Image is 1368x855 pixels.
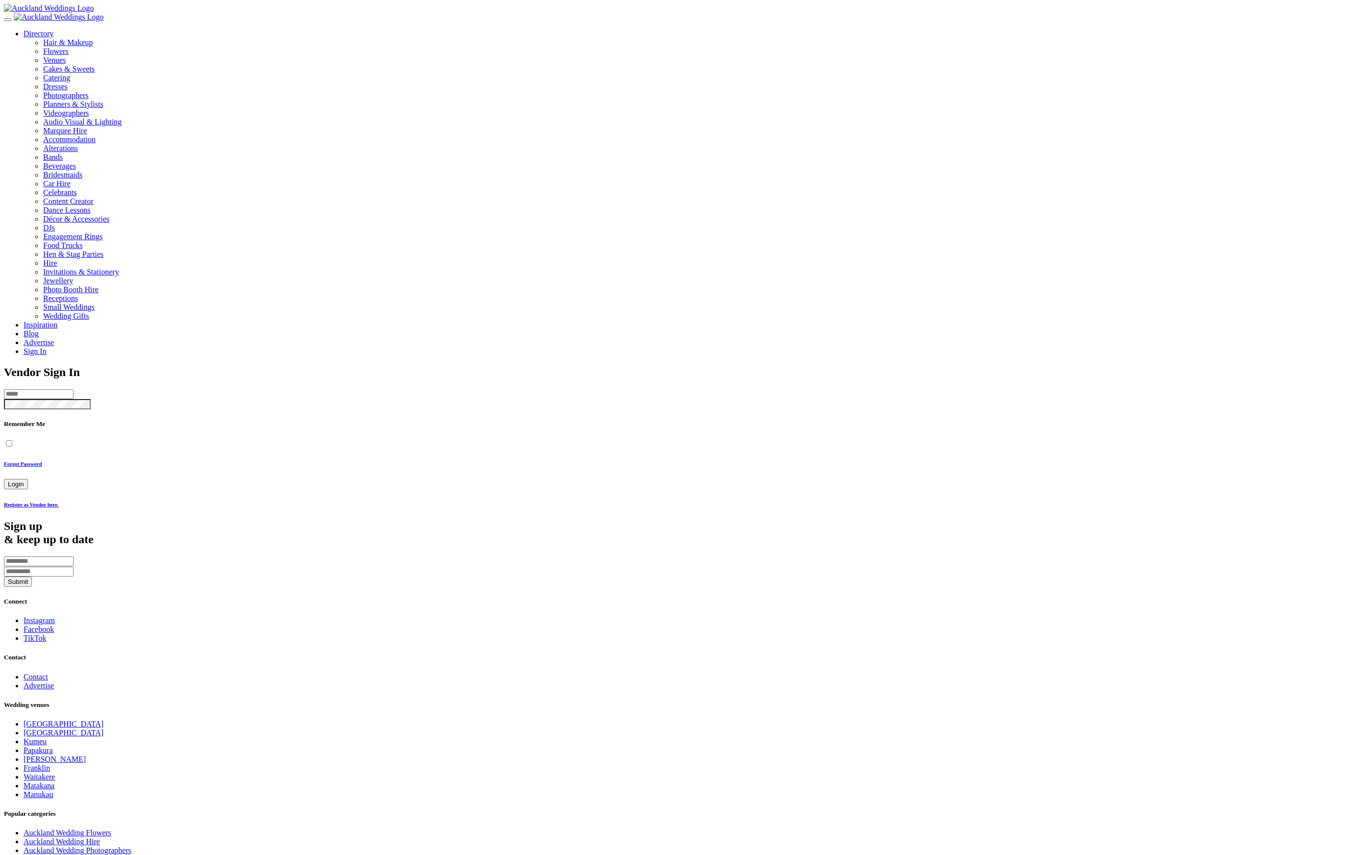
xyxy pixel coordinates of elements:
[4,420,1364,428] h5: Remember Me
[4,577,32,587] button: Submit
[24,746,53,754] a: Papakura
[24,347,47,355] a: Sign In
[43,74,1364,82] a: Catering
[24,837,100,846] a: Auckland Wedding Hire
[43,294,78,302] a: Receptions
[24,329,39,338] a: Blog
[43,232,103,241] a: Engagement Rings
[43,277,73,285] a: Jewellery
[24,625,54,633] a: Facebook
[43,224,55,232] a: DJs
[43,126,1364,135] a: Marquee Hire
[24,781,54,790] a: Matakana
[4,18,12,21] button: Menu
[43,144,78,152] a: Alterations
[43,268,119,276] a: Invitations & Stationery
[4,520,1364,546] h2: & keep up to date
[4,520,42,532] span: Sign up
[43,47,1364,56] a: Flowers
[24,616,55,625] a: Instagram
[43,215,109,223] a: Décor & Accessories
[43,135,96,144] a: Accommodation
[43,56,1364,65] a: Venues
[43,188,77,197] a: Celebrants
[24,338,54,347] a: Advertise
[24,634,46,642] a: TikTok
[43,259,57,267] a: Hire
[24,321,57,329] a: Inspiration
[6,440,12,447] input: Remember Me
[43,109,1364,118] a: Videographers
[24,729,103,737] a: [GEOGRAPHIC_DATA]
[4,598,1364,605] h5: Connect
[43,153,63,161] a: Bands
[43,171,82,179] a: Bridesmaids
[4,701,1364,709] h5: Wedding venues
[43,206,90,214] a: Dance Lessons
[4,366,1364,379] h1: Vendor Sign In
[24,29,53,38] a: Directory
[4,810,1364,818] h5: Popular categories
[24,737,47,746] a: Kumeu
[43,65,1364,74] a: Cakes & Sweets
[24,764,50,772] a: Franklin
[43,241,82,250] a: Food Trucks
[43,91,1364,100] a: Photographers
[43,38,1364,47] a: Hair & Makeup
[43,179,71,188] a: Car Hire
[43,100,1364,109] a: Planners & Stylists
[24,673,48,681] a: Contact
[4,4,94,13] img: Auckland Weddings Logo
[24,829,111,837] a: Auckland Wedding Flowers
[24,681,54,690] a: Advertise
[4,654,1364,661] h5: Contact
[24,720,103,728] a: [GEOGRAPHIC_DATA]
[4,461,1364,467] a: Forgot Password
[43,303,95,311] a: Small Weddings
[24,773,55,781] a: Waitakere
[24,755,86,763] a: [PERSON_NAME]
[24,790,53,799] a: Manukau
[43,162,76,170] a: Beverages
[43,312,89,320] a: Wedding Gifts
[24,846,131,855] a: Auckland Wedding Photographers
[14,13,103,22] img: Auckland Weddings Logo
[43,250,103,258] a: Hen & Stag Parties
[43,285,99,294] a: Photo Booth Hire
[4,502,1364,507] a: Register as Vendor here.
[43,118,1364,126] a: Audio Visual & Lighting
[43,82,1364,91] a: Dresses
[43,197,94,205] a: Content Creator
[4,479,28,489] button: Login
